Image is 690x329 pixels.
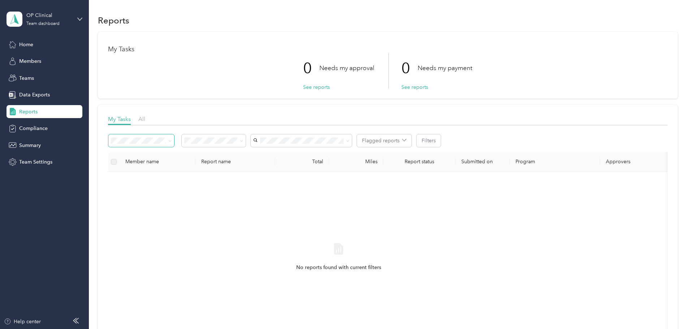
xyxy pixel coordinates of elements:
th: Program [510,152,600,172]
span: Members [19,57,41,65]
span: Team Settings [19,158,52,166]
span: My Tasks [108,116,131,122]
th: Submitted on [456,152,510,172]
div: OP Clinical [26,12,72,19]
span: Compliance [19,125,48,132]
span: Data Exports [19,91,50,99]
th: Member name [120,152,195,172]
p: 0 [303,53,319,83]
button: Flagged reports [357,134,411,147]
span: Reports [19,108,38,116]
h1: My Tasks [108,46,668,53]
button: See reports [303,83,330,91]
span: No reports found with current filters [296,264,381,272]
button: Help center [4,318,41,325]
div: Member name [125,159,190,165]
div: Total [281,159,323,165]
div: Team dashboard [26,22,60,26]
iframe: Everlance-gr Chat Button Frame [650,289,690,329]
h1: Reports [98,17,129,24]
th: Approvers [600,152,672,172]
button: See reports [401,83,428,91]
p: Needs my approval [319,64,374,73]
span: Teams [19,74,34,82]
th: Report name [195,152,275,172]
div: Miles [335,159,378,165]
span: All [138,116,145,122]
p: Needs my payment [418,64,472,73]
button: Filters [417,134,441,147]
p: 0 [401,53,418,83]
span: Home [19,41,33,48]
span: Summary [19,142,41,149]
span: Report status [389,159,450,165]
